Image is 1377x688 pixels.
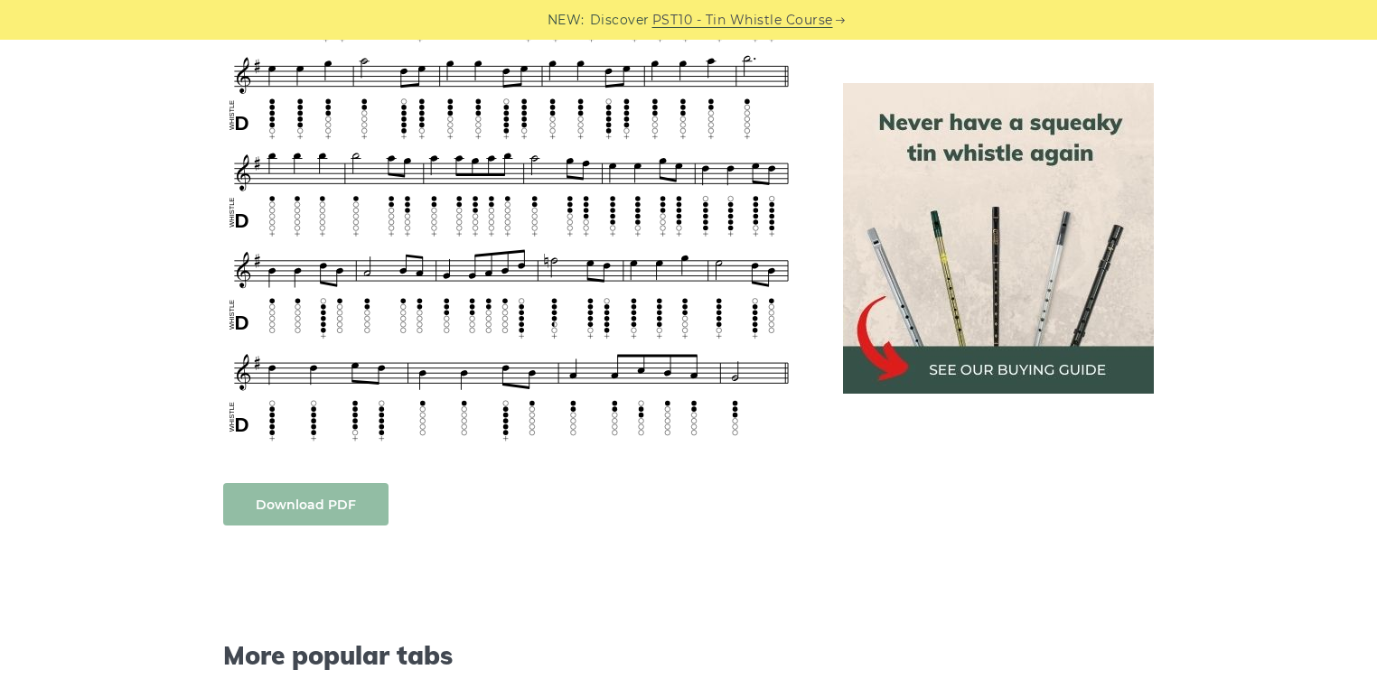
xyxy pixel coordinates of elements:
[590,10,650,31] span: Discover
[652,10,833,31] a: PST10 - Tin Whistle Course
[223,483,389,525] a: Download PDF
[843,83,1154,394] img: tin whistle buying guide
[548,10,585,31] span: NEW:
[223,640,800,671] span: More popular tabs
